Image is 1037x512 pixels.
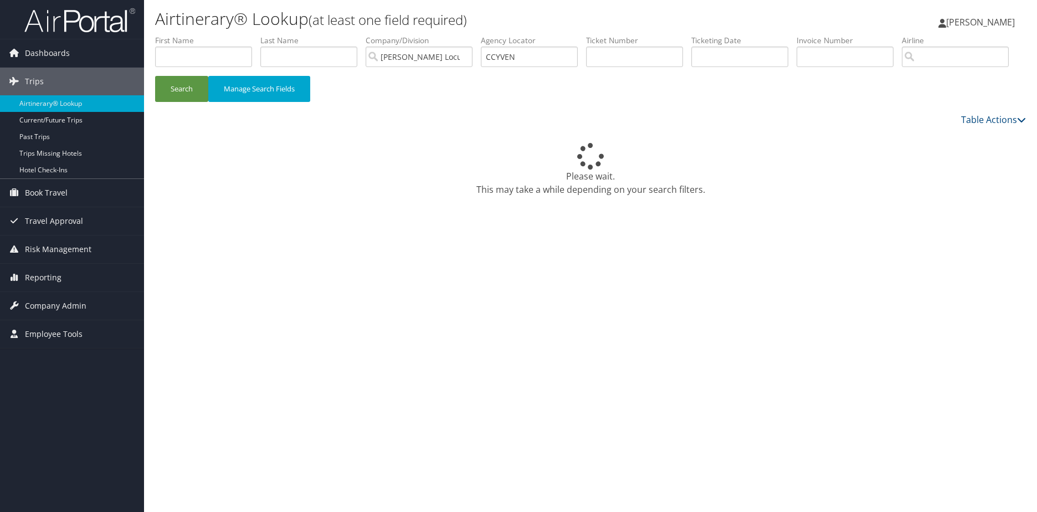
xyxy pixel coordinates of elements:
[155,7,736,30] h1: Airtinerary® Lookup
[25,292,86,320] span: Company Admin
[24,7,135,33] img: airportal-logo.png
[309,11,467,29] small: (at least one field required)
[25,39,70,67] span: Dashboards
[586,35,691,46] label: Ticket Number
[25,179,68,207] span: Book Travel
[366,35,481,46] label: Company/Division
[25,207,83,235] span: Travel Approval
[25,68,44,95] span: Trips
[260,35,366,46] label: Last Name
[25,264,61,291] span: Reporting
[25,320,83,348] span: Employee Tools
[155,35,260,46] label: First Name
[961,114,1026,126] a: Table Actions
[938,6,1026,39] a: [PERSON_NAME]
[25,235,91,263] span: Risk Management
[902,35,1017,46] label: Airline
[691,35,797,46] label: Ticketing Date
[797,35,902,46] label: Invoice Number
[155,143,1026,196] div: Please wait. This may take a while depending on your search filters.
[208,76,310,102] button: Manage Search Fields
[946,16,1015,28] span: [PERSON_NAME]
[481,35,586,46] label: Agency Locator
[155,76,208,102] button: Search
